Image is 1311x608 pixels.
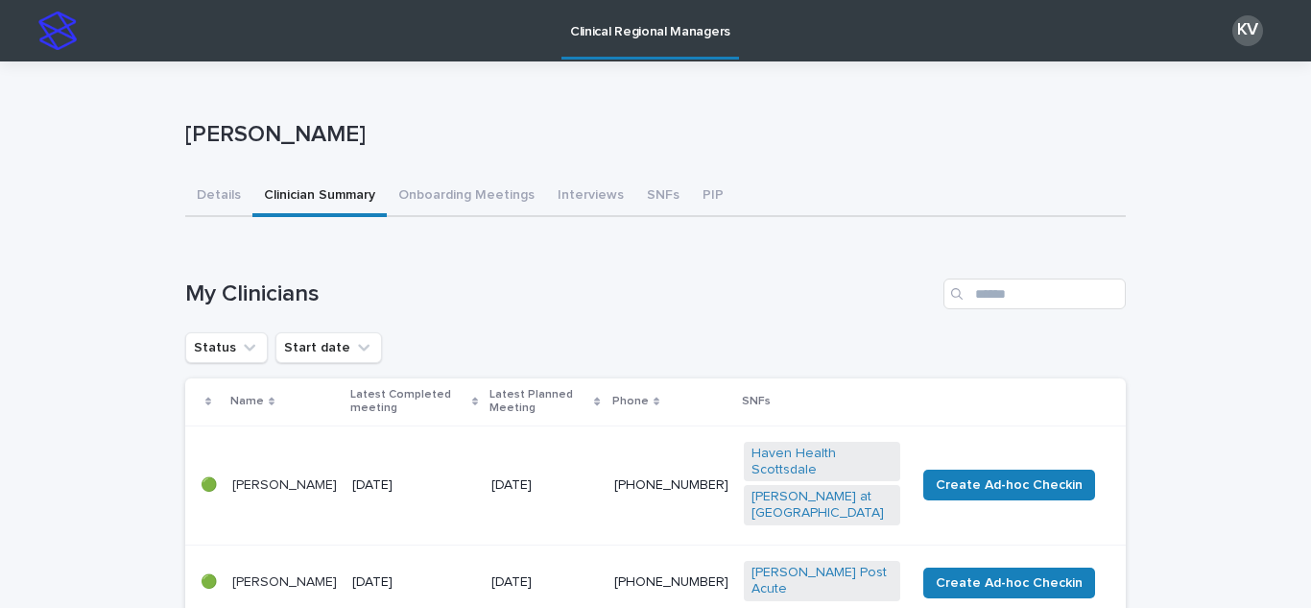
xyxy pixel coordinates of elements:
[936,475,1083,495] span: Create Ad-hoc Checkin
[751,565,893,597] a: [PERSON_NAME] Post Acute
[201,477,217,494] p: 🟢
[923,470,1095,500] button: Create Ad-hoc Checkin
[201,574,217,591] p: 🟢
[38,12,77,50] img: stacker-logo-s-only.png
[275,332,382,363] button: Start date
[352,477,476,494] p: [DATE]
[612,391,649,412] p: Phone
[614,478,728,492] a: [PHONE_NUMBER]
[185,426,1126,545] tr: 🟢[PERSON_NAME][DATE][DATE][PHONE_NUMBER]Haven Health Scottsdale [PERSON_NAME] at [GEOGRAPHIC_DATA...
[185,280,936,308] h1: My Clinicians
[614,575,728,589] a: [PHONE_NUMBER]
[352,574,476,591] p: [DATE]
[185,121,1118,149] p: [PERSON_NAME]
[923,568,1095,598] button: Create Ad-hoc Checkin
[232,477,337,494] p: [PERSON_NAME]
[252,177,387,217] button: Clinician Summary
[185,332,268,363] button: Status
[489,384,589,420] p: Latest Planned Meeting
[546,177,635,217] button: Interviews
[387,177,546,217] button: Onboarding Meetings
[742,391,771,412] p: SNFs
[1232,15,1263,46] div: KV
[491,477,598,494] p: [DATE]
[751,446,893,478] a: Haven Health Scottsdale
[635,177,691,217] button: SNFs
[491,574,598,591] p: [DATE]
[751,489,893,522] a: [PERSON_NAME] at [GEOGRAPHIC_DATA]
[691,177,735,217] button: PIP
[185,177,252,217] button: Details
[232,574,337,591] p: [PERSON_NAME]
[350,384,467,420] p: Latest Completed meeting
[230,391,264,412] p: Name
[943,279,1126,309] input: Search
[936,573,1083,593] span: Create Ad-hoc Checkin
